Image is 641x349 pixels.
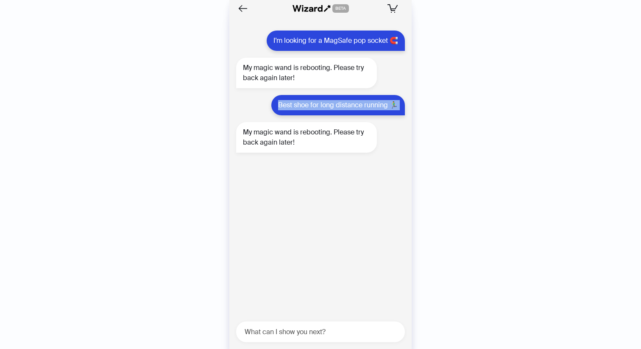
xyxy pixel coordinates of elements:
[267,31,405,51] div: I’m looking for a MagSafe pop socket 🧲
[236,2,250,15] button: Back
[271,95,405,115] div: Best shoe for long distance running 🏃‍♂️
[236,58,377,88] div: My magic wand is rebooting. Please try back again later!
[236,122,377,153] div: My magic wand is rebooting. Please try back again later!
[332,4,349,13] span: BETA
